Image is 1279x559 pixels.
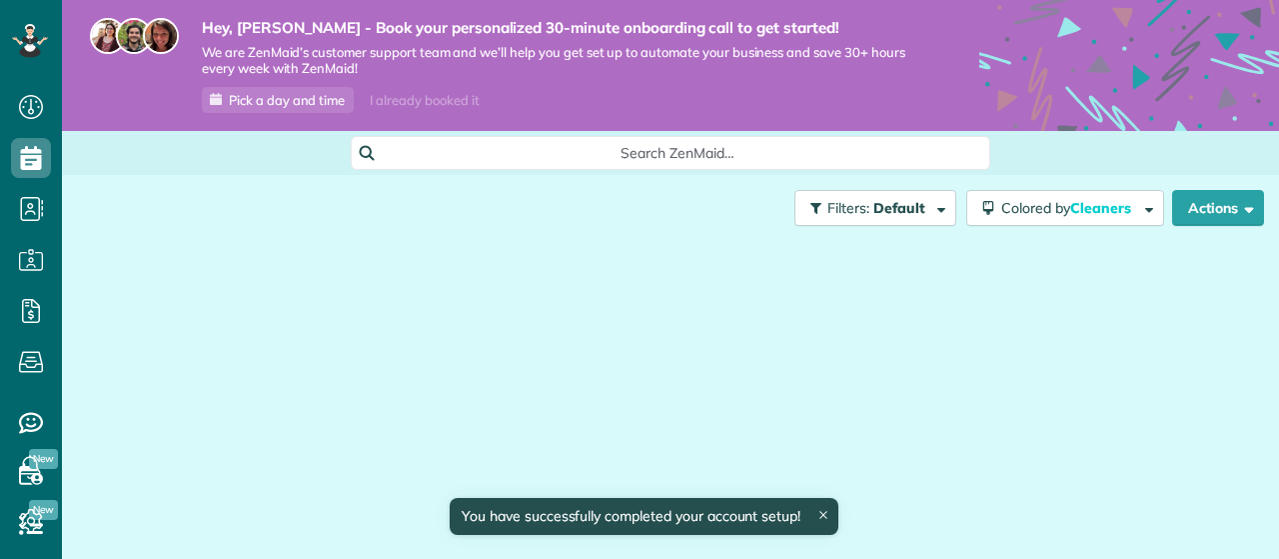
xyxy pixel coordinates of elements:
[1001,199,1138,217] span: Colored by
[966,190,1164,226] button: Colored byCleaners
[450,498,838,535] div: You have successfully completed your account setup!
[202,44,919,78] span: We are ZenMaid’s customer support team and we’ll help you get set up to automate your business an...
[116,18,152,54] img: jorge-587dff0eeaa6aab1f244e6dc62b8924c3b6ad411094392a53c71c6c4a576187d.jpg
[784,190,956,226] a: Filters: Default
[1172,190,1264,226] button: Actions
[143,18,179,54] img: michelle-19f622bdf1676172e81f8f8fba1fb50e276960ebfe0243fe18214015130c80e4.jpg
[202,87,354,113] a: Pick a day and time
[873,199,926,217] span: Default
[794,190,956,226] button: Filters: Default
[229,92,345,108] span: Pick a day and time
[358,88,491,113] div: I already booked it
[1070,199,1134,217] span: Cleaners
[90,18,126,54] img: maria-72a9807cf96188c08ef61303f053569d2e2a8a1cde33d635c8a3ac13582a053d.jpg
[202,18,919,38] strong: Hey, [PERSON_NAME] - Book your personalized 30-minute onboarding call to get started!
[827,199,869,217] span: Filters:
